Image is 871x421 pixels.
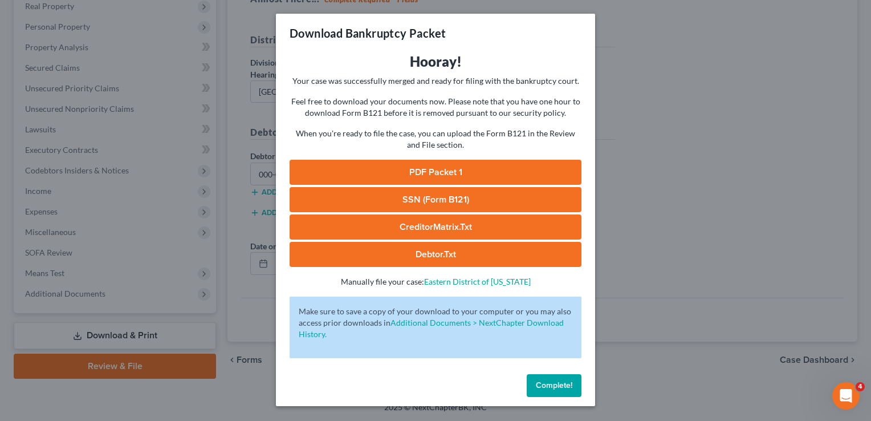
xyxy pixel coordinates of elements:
[290,75,581,87] p: Your case was successfully merged and ready for filing with the bankruptcy court.
[290,128,581,151] p: When you're ready to file the case, you can upload the Form B121 in the Review and File section.
[832,382,860,410] iframe: Intercom live chat
[290,96,581,119] p: Feel free to download your documents now. Please note that you have one hour to download Form B12...
[290,52,581,71] h3: Hooray!
[299,318,564,339] a: Additional Documents > NextChapter Download History.
[527,374,581,397] button: Complete!
[290,214,581,240] a: CreditorMatrix.txt
[290,187,581,212] a: SSN (Form B121)
[290,276,581,288] p: Manually file your case:
[856,382,865,391] span: 4
[424,277,531,286] a: Eastern District of [US_STATE]
[536,380,572,390] span: Complete!
[290,242,581,267] a: Debtor.txt
[299,306,572,340] p: Make sure to save a copy of your download to your computer or you may also access prior downloads in
[290,160,581,185] a: PDF Packet 1
[290,25,446,41] h3: Download Bankruptcy Packet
